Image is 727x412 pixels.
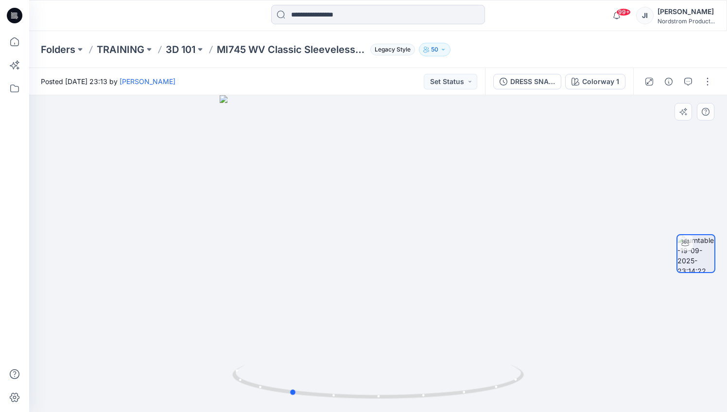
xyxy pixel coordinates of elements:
[565,74,625,89] button: Colorway 1
[661,74,676,89] button: Details
[658,6,715,17] div: [PERSON_NAME]
[493,74,561,89] button: DRESS SNAPSHOT
[658,17,715,25] div: Nordstrom Product...
[431,44,438,55] p: 50
[41,43,75,56] a: Folders
[97,43,144,56] a: TRAINING
[120,77,175,86] a: [PERSON_NAME]
[217,43,366,56] p: MI745 WV Classic Sleeveless Dress JI
[370,44,415,55] span: Legacy Style
[636,7,654,24] div: JI
[41,76,175,86] span: Posted [DATE] 23:13 by
[166,43,195,56] a: 3D 101
[616,8,631,16] span: 99+
[366,43,415,56] button: Legacy Style
[582,76,619,87] div: Colorway 1
[510,76,555,87] div: DRESS SNAPSHOT
[677,235,714,272] img: turntable-19-09-2025-23:14:22
[419,43,450,56] button: 50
